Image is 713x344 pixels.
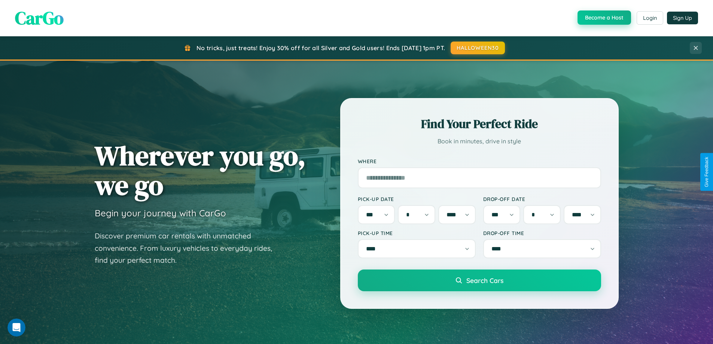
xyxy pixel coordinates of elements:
label: Drop-off Date [483,196,601,202]
button: Login [637,11,663,25]
button: Sign Up [667,12,698,24]
span: No tricks, just treats! Enjoy 30% off for all Silver and Gold users! Ends [DATE] 1pm PT. [196,44,445,52]
iframe: Intercom live chat [7,319,25,337]
h3: Begin your journey with CarGo [95,207,226,219]
h2: Find Your Perfect Ride [358,116,601,132]
button: HALLOWEEN30 [451,42,505,54]
button: Search Cars [358,270,601,291]
span: Search Cars [466,276,503,284]
button: Become a Host [578,10,631,25]
label: Pick-up Date [358,196,476,202]
span: CarGo [15,6,64,30]
div: Give Feedback [704,157,709,187]
label: Pick-up Time [358,230,476,236]
label: Drop-off Time [483,230,601,236]
p: Discover premium car rentals with unmatched convenience. From luxury vehicles to everyday rides, ... [95,230,282,267]
h1: Wherever you go, we go [95,141,306,200]
label: Where [358,158,601,164]
p: Book in minutes, drive in style [358,136,601,147]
